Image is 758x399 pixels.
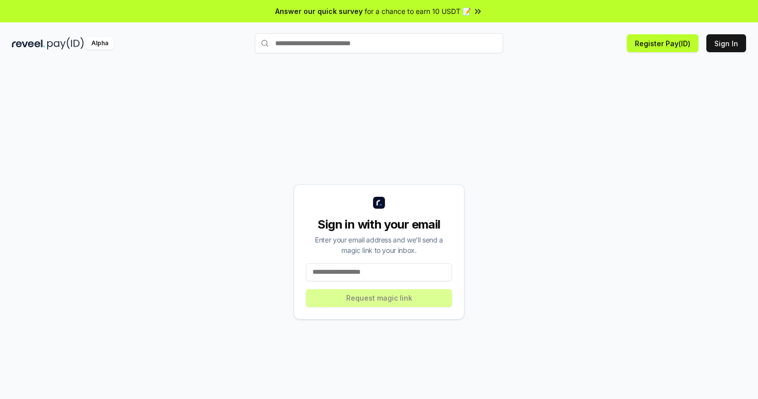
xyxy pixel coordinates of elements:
span: Answer our quick survey [275,6,363,16]
button: Sign In [706,34,746,52]
img: logo_small [373,197,385,209]
div: Sign in with your email [306,217,452,233]
div: Enter your email address and we’ll send a magic link to your inbox. [306,235,452,255]
span: for a chance to earn 10 USDT 📝 [365,6,471,16]
img: reveel_dark [12,37,45,50]
div: Alpha [86,37,114,50]
button: Register Pay(ID) [627,34,698,52]
img: pay_id [47,37,84,50]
